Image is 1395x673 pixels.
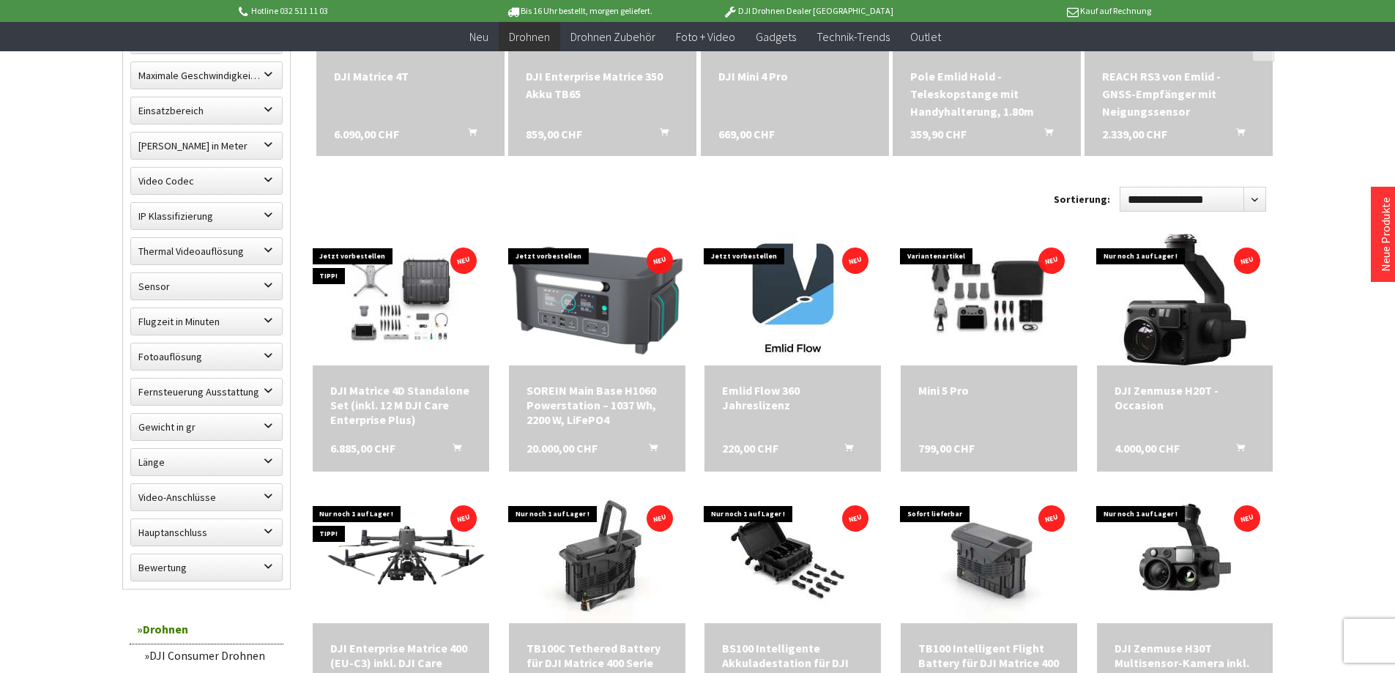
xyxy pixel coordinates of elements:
[131,414,282,440] label: Gewicht in gr
[1097,491,1273,623] img: DJI Zenmuse H30T Multisensor-Kamera inkl. Transportkoffer für Matrice 300/350 RTK
[510,491,684,623] img: TB100C Tethered Battery für DJI Matrice 400 Serie
[900,22,951,52] a: Outlet
[499,22,560,52] a: Drohnen
[131,238,282,264] label: Thermal Videoauflösung
[465,2,693,20] p: Bis 16 Uhr bestellt, morgen geliefert.
[560,22,666,52] a: Drohnen Zubehör
[666,22,745,52] a: Foto + Video
[459,22,499,52] a: Neu
[1219,125,1254,144] button: In den Warenkorb
[676,29,735,44] span: Foto + Video
[313,507,489,607] img: DJI Enterprise Matrice 400 (EU-C3) inkl. DJI Care Enterprise Plus
[1115,441,1180,456] span: 4.000,00 CHF
[330,383,472,427] a: DJI Matrice 4D Standalone Set (inkl. 12 M DJI Care Enterprise Plus) 6.885,00 CHF In den Warenkorb
[137,644,283,666] a: DJI Consumer Drohnen
[1102,67,1255,120] div: REACH RS3 von Emlid - GNSS-Empfänger mit Neigungssensor
[334,67,487,85] div: DJI Matrice 4T
[718,125,775,143] span: 669,00 CHF
[131,343,282,370] label: Fotoauflösung
[910,67,1063,120] div: Pole Emlid Hold - Teleskopstange mit Handyhalterung, 1.80m
[1115,383,1256,412] div: DJI Zenmuse H20T - Occasion
[526,125,582,143] span: 859,00 CHF
[131,168,282,194] label: Video Codec
[722,383,863,412] div: Emlid Flow 360 Jahreslizenz
[435,441,470,460] button: In den Warenkorb
[706,491,880,623] img: BS100 Intelligente Akkuladestation für DJI TB100
[131,519,282,546] label: Hauptanschluss
[527,641,668,670] a: TB100C Tethered Battery für DJI Matrice 400 Serie 1.929,00 CHF In den Warenkorb
[727,234,859,365] img: Emlid Flow 360 Jahreslizenz
[131,62,282,89] label: Maximale Geschwindigkeit in km/h
[901,491,1076,623] img: TB100 Intelligent Flight Battery für DJI Matrice 400 Serie
[918,383,1060,398] div: Mini 5 Pro
[718,67,871,85] a: DJI Mini 4 Pro 669,00 CHF
[131,133,282,159] label: Maximale Flughöhe in Meter
[527,641,668,670] div: TB100C Tethered Battery für DJI Matrice 400 Serie
[450,125,486,144] button: In den Warenkorb
[527,383,668,427] div: SOREIN Main Base H1060 Powerstation – 1037 Wh, 2200 W, LiFePO4
[313,237,489,363] img: DJI Matrice 4D Standalone Set (inkl. 12 M DJI Care Enterprise Plus)
[131,97,282,124] label: Einsatzbereich
[527,383,668,427] a: SOREIN Main Base H1060 Powerstation – 1037 Wh, 2200 W, LiFePO4 20.000,00 CHF In den Warenkorb
[526,67,679,103] div: DJI Enterprise Matrice 350 Akku TB65
[918,383,1060,398] a: Mini 5 Pro 799,00 CHF
[334,67,487,85] a: DJI Matrice 4T 6.090,00 CHF In den Warenkorb
[526,67,679,103] a: DJI Enterprise Matrice 350 Akku TB65 859,00 CHF In den Warenkorb
[131,379,282,405] label: Fernsteuerung Ausstattung
[718,67,871,85] div: DJI Mini 4 Pro
[1378,197,1393,272] a: Neue Produkte
[334,125,399,143] span: 6.090,00 CHF
[131,273,282,300] label: Sensor
[1119,234,1251,365] img: DJI Zenmuse H20T - Occasion
[1027,125,1062,144] button: In den Warenkorb
[910,67,1063,120] a: Pole Emlid Hold - Teleskopstange mit Handyhalterung, 1.80m 359,90 CHF In den Warenkorb
[910,125,967,143] span: 359,90 CHF
[642,125,677,144] button: In den Warenkorb
[570,29,655,44] span: Drohnen Zubehör
[901,241,1077,359] img: Mini 5 Pro
[509,242,685,357] img: SOREIN Main Base H1060 Powerstation – 1037 Wh, 2200 W, LiFePO4
[923,2,1151,20] p: Kauf auf Rechnung
[330,383,472,427] div: DJI Matrice 4D Standalone Set (inkl. 12 M DJI Care Enterprise Plus)
[1115,383,1256,412] a: DJI Zenmuse H20T - Occasion 4.000,00 CHF In den Warenkorb
[806,22,900,52] a: Technik-Trends
[631,441,666,460] button: In den Warenkorb
[527,441,598,456] span: 20.000,00 CHF
[131,308,282,335] label: Flugzeit in Minuten
[910,29,941,44] span: Outlet
[756,29,796,44] span: Gadgets
[1219,441,1254,460] button: In den Warenkorb
[918,441,975,456] span: 799,00 CHF
[131,554,282,581] label: Bewertung
[827,441,862,460] button: In den Warenkorb
[131,203,282,229] label: IP Klassifizierung
[1054,187,1110,211] label: Sortierung:
[693,2,922,20] p: DJI Drohnen Dealer [GEOGRAPHIC_DATA]
[237,2,465,20] p: Hotline 032 511 11 03
[469,29,488,44] span: Neu
[131,449,282,475] label: Länge
[1102,125,1167,143] span: 2.339,00 CHF
[745,22,806,52] a: Gadgets
[816,29,890,44] span: Technik-Trends
[131,484,282,510] label: Video-Anschlüsse
[509,29,550,44] span: Drohnen
[1102,67,1255,120] a: REACH RS3 von Emlid - GNSS-Empfänger mit Neigungssensor 2.339,00 CHF In den Warenkorb
[330,441,395,456] span: 6.885,00 CHF
[722,441,778,456] span: 220,00 CHF
[130,614,283,644] a: Drohnen
[722,383,863,412] a: Emlid Flow 360 Jahreslizenz 220,00 CHF In den Warenkorb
